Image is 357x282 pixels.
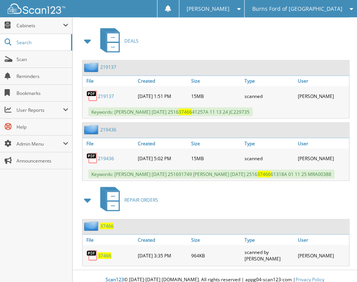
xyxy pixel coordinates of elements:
[189,247,243,264] div: 964KB
[242,150,296,166] div: scanned
[17,39,67,46] span: Search
[100,222,114,229] a: 37466
[189,138,243,148] a: Size
[98,252,111,259] a: 37466
[136,150,189,166] div: [DATE] 5:02 PM
[17,107,63,113] span: User Reports
[296,247,349,264] div: [PERSON_NAME]
[189,88,243,103] div: 15MB
[242,234,296,245] a: Type
[17,141,63,147] span: Admin Menu
[96,26,139,56] a: DEALS
[86,90,98,101] img: PDF.png
[98,155,114,161] a: 219436
[242,138,296,148] a: Type
[83,76,136,86] a: File
[124,196,158,203] span: REPAIR ORDERS
[242,76,296,86] a: Type
[8,3,65,14] img: scan123-logo-white.svg
[96,184,158,215] a: REPAIR ORDERS
[86,152,98,164] img: PDF.png
[124,38,139,44] span: DEALS
[17,124,68,130] span: Help
[136,88,189,103] div: [DATE] 1:51 PM
[100,126,116,133] a: 219436
[189,76,243,86] a: Size
[88,169,334,178] span: Keywords: [PERSON_NAME] [DATE] 251691749 [PERSON_NAME] [DATE] 2516 61318A 01 11 25 MRA00388
[319,245,357,282] iframe: Chat Widget
[83,138,136,148] a: File
[242,247,296,264] div: scanned by [PERSON_NAME]
[17,22,63,29] span: Cabinets
[242,88,296,103] div: scanned
[296,138,349,148] a: User
[84,124,100,134] img: folder2.png
[136,247,189,264] div: [DATE] 3:35 PM
[17,90,68,96] span: Bookmarks
[88,107,253,116] span: Keywords: [PERSON_NAME] [DATE] 2516 41257A 11 13 24 JC229735
[17,158,68,164] span: Announcements
[189,234,243,245] a: Size
[86,249,98,261] img: PDF.png
[296,76,349,86] a: User
[84,62,100,72] img: folder2.png
[257,171,271,177] span: 37466
[17,73,68,80] span: Reminders
[84,221,100,231] img: folder2.png
[100,64,116,70] a: 219137
[252,7,342,11] span: Burns Ford of [GEOGRAPHIC_DATA]
[17,56,68,63] span: Scan
[189,150,243,166] div: 15MB
[98,93,114,99] a: 219137
[136,138,189,148] a: Created
[136,234,189,245] a: Created
[296,150,349,166] div: [PERSON_NAME]
[187,7,230,11] span: [PERSON_NAME]
[178,108,192,115] span: 37466
[83,234,136,245] a: File
[136,76,189,86] a: Created
[296,88,349,103] div: [PERSON_NAME]
[296,234,349,245] a: User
